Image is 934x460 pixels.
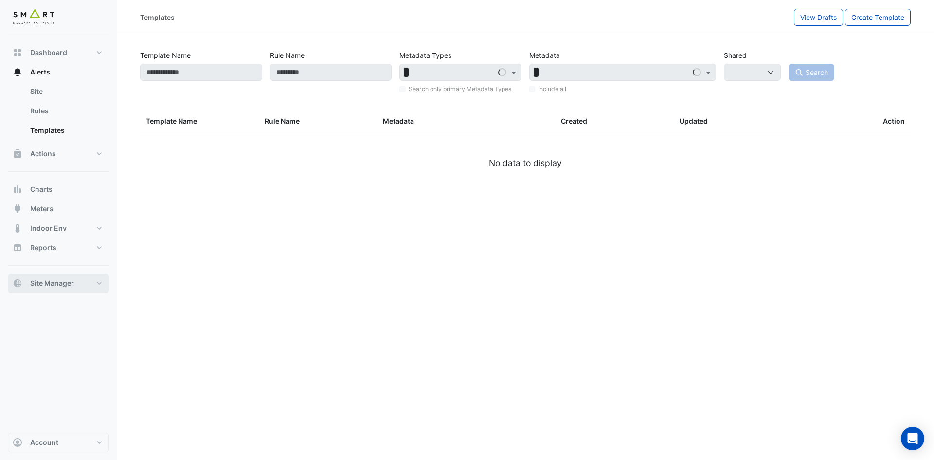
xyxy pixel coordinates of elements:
app-icon: Alerts [13,67,22,77]
app-icon: Meters [13,204,22,214]
div: Open Intercom Messenger [901,427,924,450]
span: Action [883,116,905,127]
div: No data to display [140,157,911,169]
span: Alerts [30,67,50,77]
label: Search only primary Metadata Types [409,85,511,93]
button: Site Manager [8,274,109,293]
app-icon: Reports [13,243,22,253]
label: Metadata Types [399,47,451,64]
span: Charts [30,184,53,194]
button: Dashboard [8,43,109,62]
label: Shared [724,47,747,64]
button: Reports [8,238,109,258]
span: Created [561,117,587,125]
span: Actions [30,149,56,159]
app-icon: Indoor Env [13,223,22,233]
span: Metadata [383,117,414,125]
button: Actions [8,144,109,164]
div: Alerts [8,82,109,144]
span: Indoor Env [30,223,67,233]
img: Company Logo [12,8,55,27]
span: Updated [680,117,708,125]
a: Templates [22,121,109,140]
button: Account [8,433,109,452]
button: Create Template [845,9,911,26]
span: Reports [30,243,56,253]
span: View Drafts [800,13,837,21]
label: Include all [538,85,566,93]
span: Template Name [146,117,197,125]
span: Create Template [851,13,904,21]
button: Indoor Env [8,219,109,238]
a: Rules [22,101,109,121]
button: Alerts [8,62,109,82]
button: Meters [8,199,109,219]
app-icon: Site Manager [13,278,22,288]
span: Rule Name [265,117,300,125]
a: Site [22,82,109,101]
span: Meters [30,204,54,214]
label: Rule Name [270,47,305,64]
button: Charts [8,180,109,199]
span: Account [30,438,58,447]
app-icon: Actions [13,149,22,159]
label: Template Name [140,47,191,64]
app-icon: Dashboard [13,48,22,57]
label: Metadata [529,47,560,64]
button: View Drafts [794,9,843,26]
span: Site Manager [30,278,74,288]
div: Templates [140,12,175,22]
span: Dashboard [30,48,67,57]
app-icon: Charts [13,184,22,194]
